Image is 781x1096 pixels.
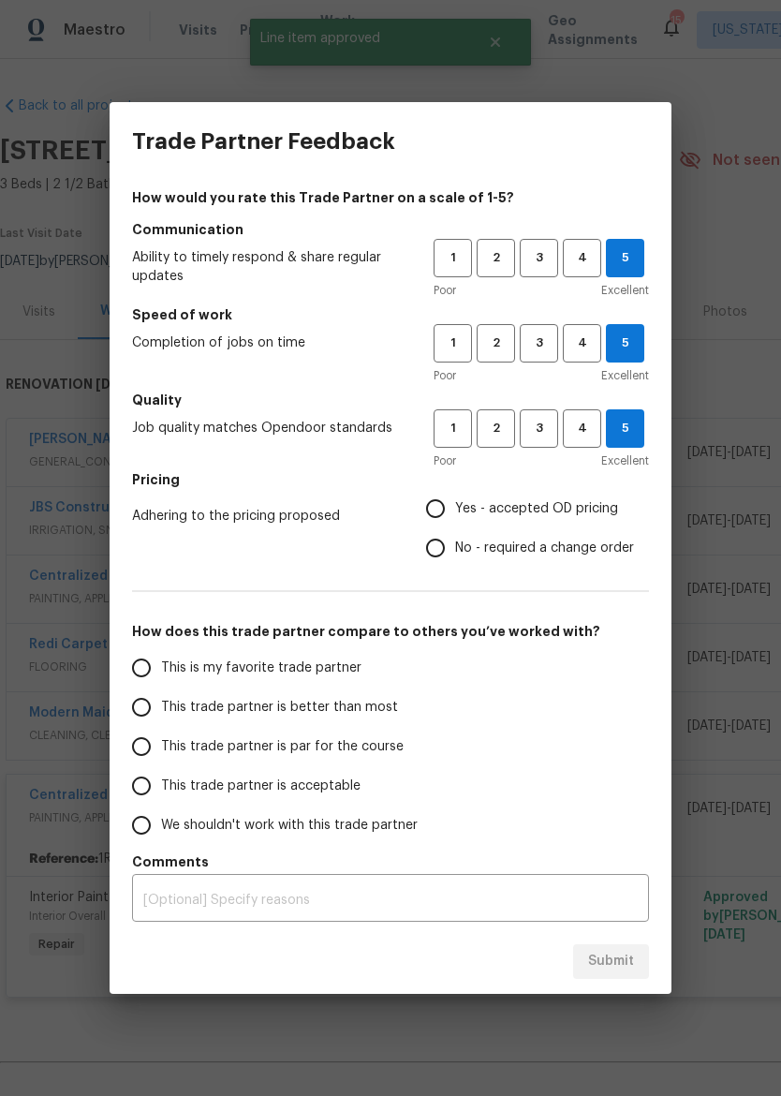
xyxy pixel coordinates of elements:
[132,128,395,155] h3: Trade Partner Feedback
[132,622,649,641] h5: How does this trade partner compare to others you’ve worked with?
[520,239,558,277] button: 3
[479,418,513,439] span: 2
[565,418,599,439] span: 4
[434,452,456,470] span: Poor
[132,470,649,489] h5: Pricing
[520,409,558,448] button: 3
[477,409,515,448] button: 2
[132,852,649,871] h5: Comments
[522,247,556,269] span: 3
[161,737,404,757] span: This trade partner is par for the course
[477,239,515,277] button: 2
[606,409,644,448] button: 5
[132,648,649,845] div: How does this trade partner compare to others you’ve worked with?
[435,247,470,269] span: 1
[161,816,418,836] span: We shouldn't work with this trade partner
[601,366,649,385] span: Excellent
[563,409,601,448] button: 4
[455,539,634,558] span: No - required a change order
[435,418,470,439] span: 1
[132,419,404,437] span: Job quality matches Opendoor standards
[161,659,361,678] span: This is my favorite trade partner
[565,333,599,354] span: 4
[161,698,398,718] span: This trade partner is better than most
[522,333,556,354] span: 3
[607,333,643,354] span: 5
[426,489,649,568] div: Pricing
[601,281,649,300] span: Excellent
[132,248,404,286] span: Ability to timely respond & share regular updates
[434,366,456,385] span: Poor
[434,281,456,300] span: Poor
[132,391,649,409] h5: Quality
[434,324,472,363] button: 1
[434,239,472,277] button: 1
[606,239,644,277] button: 5
[455,499,618,519] span: Yes - accepted OD pricing
[132,220,649,239] h5: Communication
[522,418,556,439] span: 3
[563,324,601,363] button: 4
[565,247,599,269] span: 4
[479,333,513,354] span: 2
[607,418,643,439] span: 5
[132,333,404,352] span: Completion of jobs on time
[601,452,649,470] span: Excellent
[434,409,472,448] button: 1
[563,239,601,277] button: 4
[520,324,558,363] button: 3
[607,247,643,269] span: 5
[132,507,396,526] span: Adhering to the pricing proposed
[132,305,649,324] h5: Speed of work
[479,247,513,269] span: 2
[161,777,361,796] span: This trade partner is acceptable
[435,333,470,354] span: 1
[132,188,649,207] h4: How would you rate this Trade Partner on a scale of 1-5?
[606,324,644,363] button: 5
[477,324,515,363] button: 2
